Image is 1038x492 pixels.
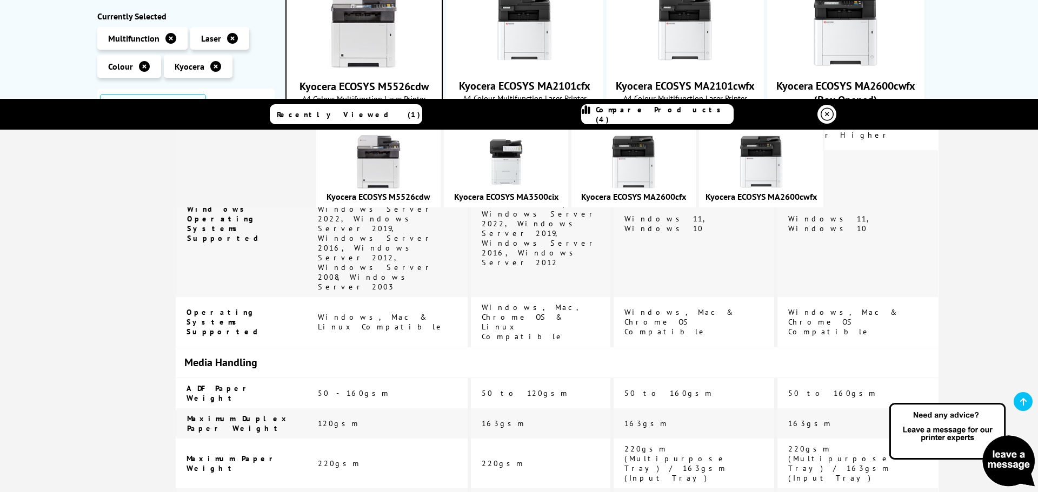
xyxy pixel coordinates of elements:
[644,59,726,70] a: Kyocera ECOSYS MA2101cwfx
[624,214,708,233] span: Windows 11, Windows 10
[318,388,390,398] span: 50 - 160gsm
[624,388,714,398] span: 50 to 160gsm
[734,135,788,189] img: kyocera-ma2600cwfx-main-large-small.jpg
[108,33,159,44] span: Multifunction
[187,454,279,473] span: Maximum Paper Weight
[805,59,886,70] a: Kyocera ECOSYS MA2600cwfx (Box Opened)
[97,11,275,22] div: Currently Selected
[613,93,758,103] span: A4 Colour Multifunction Laser Printer
[351,135,405,189] img: ECOSYS-M5526cdn-front-small2.jpg
[484,59,565,70] a: Kyocera ECOSYS MA2101cfx
[479,135,533,189] img: Kyocera-MA3500cix-Front-Small.jpg
[788,388,877,398] span: 50 to 160gsm
[187,414,290,433] span: Maximum Duplex Paper Weight
[788,214,871,233] span: Windows 11, Windows 10
[318,312,444,332] span: Windows, Mac & Linux Compatible
[318,419,360,428] span: 120gsm
[482,180,597,267] span: Windows 11, Windows 10, Windows 8.1, Windows Server 2022, Windows Server 2019, Windows Server 201...
[201,33,221,44] span: Laser
[596,105,733,124] span: Compare Products (4)
[187,307,269,336] span: Operating Systems Supported
[624,419,669,428] span: 163gsm
[318,156,433,292] span: Windows 11, Windows 10, Windows 8.1, Windows 8, Windows 7, Windows Server 2022, Windows Server 20...
[482,419,526,428] span: 163gsm
[300,79,429,93] a: Kyocera ECOSYS M5526cdw
[788,444,891,483] span: 220gsm (Multipurpose Tray) / 163gsm (Input Tray)
[187,204,269,243] span: Windows Operating Systems Supported
[108,61,133,72] span: Colour
[454,191,558,202] a: Kyocera ECOSYS MA3500cix
[323,60,404,71] a: Kyocera ECOSYS M5526cdw
[788,307,893,336] span: Windows, Mac & Chrome OS Compatible
[788,419,833,428] span: 163gsm
[607,135,661,189] img: kyocera-ma2600cfx-front-main-small.jpg
[318,459,361,468] span: 220gsm
[624,307,729,336] span: Windows, Mac & Chrome OS Compatible
[581,191,686,202] a: Kyocera ECOSYS MA2600cfx
[482,302,581,341] span: Windows, Mac, Chrome OS & Linux Compatible
[581,104,734,124] a: Compare Products (4)
[184,355,257,369] span: Media Handling
[616,79,755,93] a: Kyocera ECOSYS MA2101cwfx
[706,191,817,202] a: Kyocera ECOSYS MA2600cwfx
[788,120,911,140] span: Mac OS X Version 10.9 or Higher
[327,191,430,202] a: Kyocera ECOSYS M5526cdw
[459,79,590,93] a: Kyocera ECOSYS MA2101cfx
[482,459,525,468] span: 220gsm
[270,104,422,124] a: Recently Viewed (1)
[175,61,204,72] span: Kyocera
[452,93,597,103] span: A4 Colour Multifunction Laser Printer
[187,383,252,403] span: ADF Paper Weight
[100,94,206,135] span: 13 Products Found
[482,388,569,398] span: 50 to 120gsm
[624,444,727,483] span: 220gsm (Multipurpose Tray) / 163gsm (Input Tray)
[776,79,915,107] a: Kyocera ECOSYS MA2600cwfx (Box Opened)
[277,110,421,119] span: Recently Viewed (1)
[887,401,1038,490] img: Open Live Chat window
[292,93,436,104] span: A4 Colour Multifunction Laser Printer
